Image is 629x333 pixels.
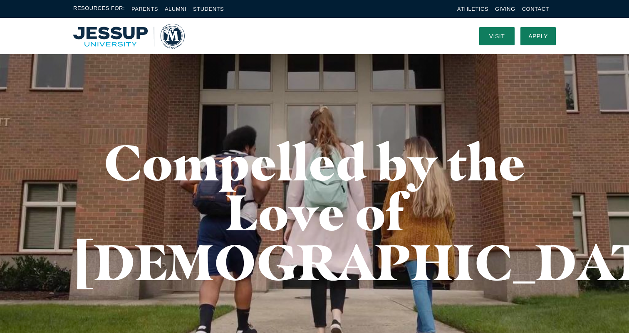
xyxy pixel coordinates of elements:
h1: Compelled by the Love of [DEMOGRAPHIC_DATA] [73,137,556,287]
a: Visit [479,27,515,45]
img: Multnomah University Logo [73,24,185,49]
a: Alumni [165,6,186,12]
a: Apply [520,27,556,45]
a: Contact [522,6,549,12]
span: Resources For: [73,4,125,14]
a: Giving [495,6,515,12]
a: Students [193,6,224,12]
a: Home [73,24,185,49]
a: Parents [131,6,158,12]
a: Athletics [457,6,488,12]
